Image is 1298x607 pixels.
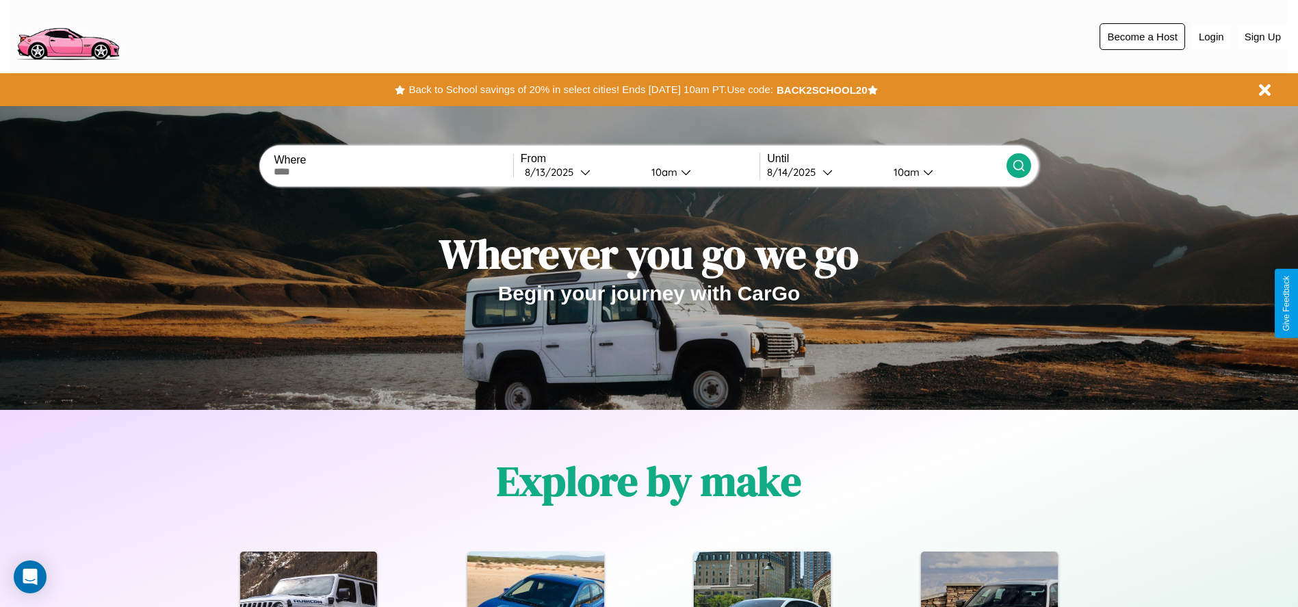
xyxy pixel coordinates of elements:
[645,166,681,179] div: 10am
[14,560,47,593] div: Open Intercom Messenger
[767,153,1006,165] label: Until
[883,165,1007,179] button: 10am
[1100,23,1185,50] button: Become a Host
[777,84,868,96] b: BACK2SCHOOL20
[1192,24,1231,49] button: Login
[525,166,580,179] div: 8 / 13 / 2025
[1282,276,1291,331] div: Give Feedback
[10,7,125,64] img: logo
[274,154,512,166] label: Where
[521,153,760,165] label: From
[521,165,640,179] button: 8/13/2025
[887,166,923,179] div: 10am
[1238,24,1288,49] button: Sign Up
[640,165,760,179] button: 10am
[767,166,822,179] div: 8 / 14 / 2025
[497,453,801,509] h1: Explore by make
[405,80,776,99] button: Back to School savings of 20% in select cities! Ends [DATE] 10am PT.Use code:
